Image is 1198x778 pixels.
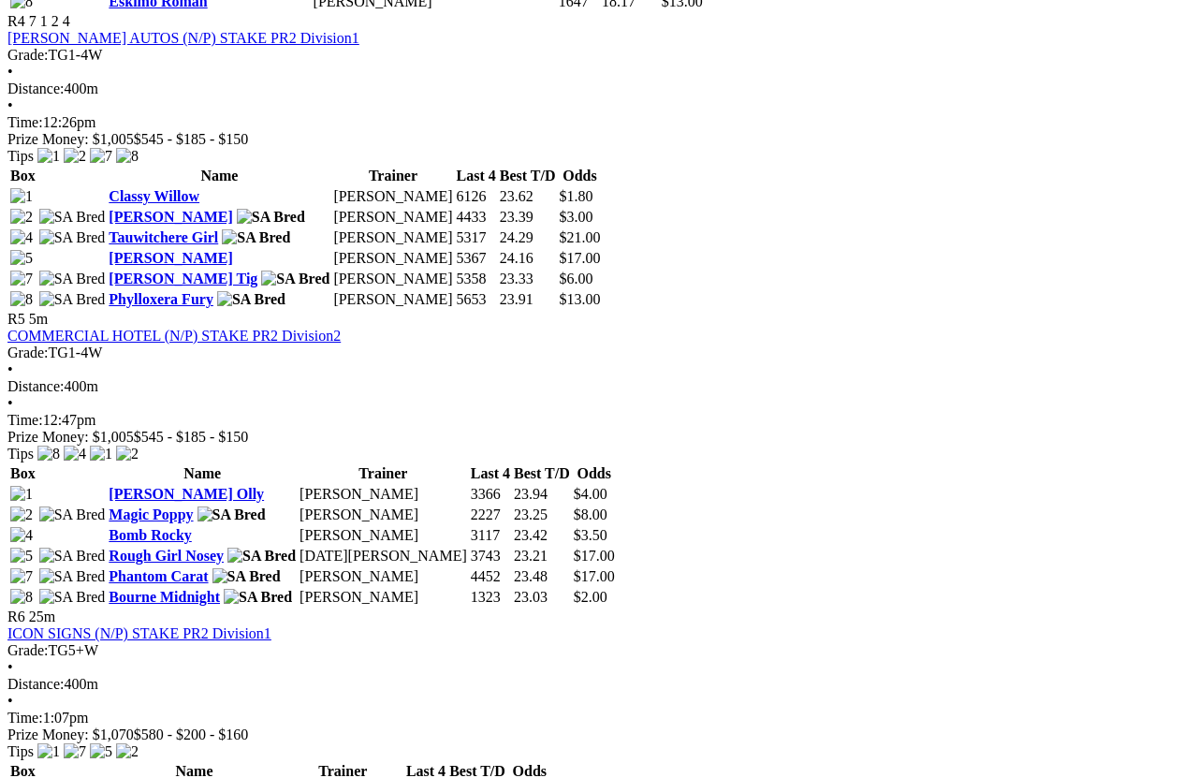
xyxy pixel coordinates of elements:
span: $545 - $185 - $150 [134,131,249,147]
td: 23.91 [499,290,557,309]
img: 4 [10,229,33,246]
td: 2227 [470,506,511,524]
span: R4 [7,13,25,29]
span: $4.00 [574,486,607,502]
td: 23.42 [513,526,571,545]
img: SA Bred [224,589,292,606]
span: Time: [7,710,43,726]
img: 2 [10,506,33,523]
span: Tips [7,446,34,462]
span: 25m [29,609,55,624]
div: Prize Money: $1,070 [7,727,1191,743]
th: Trainer [332,167,453,185]
td: 5653 [456,290,497,309]
img: SA Bred [39,229,106,246]
td: 24.29 [499,228,557,247]
div: TG1-4W [7,47,1191,64]
td: [PERSON_NAME] [332,270,453,288]
img: SA Bred [39,589,106,606]
td: 3366 [470,485,511,504]
img: SA Bred [39,271,106,287]
span: $1.80 [559,188,592,204]
th: Last 4 [456,167,497,185]
img: 4 [10,527,33,544]
img: SA Bred [261,271,329,287]
td: [PERSON_NAME] [332,208,453,227]
div: 12:47pm [7,412,1191,429]
span: • [7,361,13,377]
span: $6.00 [559,271,592,286]
span: R5 [7,311,25,327]
th: Best T/D [513,464,571,483]
div: 12:26pm [7,114,1191,131]
th: Odds [558,167,601,185]
td: [PERSON_NAME] [299,588,468,607]
span: • [7,64,13,80]
td: 23.25 [513,506,571,524]
img: 2 [10,209,33,226]
th: Trainer [299,464,468,483]
img: 2 [116,446,139,462]
img: SA Bred [39,291,106,308]
img: 5 [90,743,112,760]
span: $17.00 [574,548,615,564]
img: 5 [10,548,33,565]
a: Bomb Rocky [109,527,191,543]
img: 7 [90,148,112,165]
span: Time: [7,114,43,130]
img: 8 [10,291,33,308]
img: 7 [10,568,33,585]
span: Distance: [7,676,64,692]
span: Distance: [7,378,64,394]
a: [PERSON_NAME] Tig [109,271,257,286]
td: 3743 [470,547,511,565]
span: $8.00 [574,506,607,522]
td: 4433 [456,208,497,227]
span: $21.00 [559,229,600,245]
span: 7 1 2 4 [29,13,70,29]
a: [PERSON_NAME] Olly [109,486,264,502]
td: [PERSON_NAME] [299,506,468,524]
span: Distance: [7,81,64,96]
span: • [7,97,13,113]
div: 400m [7,81,1191,97]
span: R6 [7,609,25,624]
th: Best T/D [499,167,557,185]
img: 1 [37,148,60,165]
img: 1 [37,743,60,760]
td: [PERSON_NAME] [332,187,453,206]
img: SA Bred [212,568,281,585]
th: Last 4 [470,464,511,483]
span: Tips [7,148,34,164]
td: 3117 [470,526,511,545]
img: 7 [10,271,33,287]
td: 23.33 [499,270,557,288]
img: 4 [64,446,86,462]
span: Box [10,168,36,183]
th: Name [108,464,297,483]
td: [PERSON_NAME] [332,228,453,247]
span: $2.00 [574,589,607,605]
a: Magic Poppy [109,506,193,522]
span: Grade: [7,345,49,360]
img: 5 [10,250,33,267]
td: [PERSON_NAME] [299,526,468,545]
span: $17.00 [574,568,615,584]
td: [PERSON_NAME] [299,567,468,586]
span: $580 - $200 - $160 [134,727,249,742]
td: 23.62 [499,187,557,206]
td: 5367 [456,249,497,268]
img: 7 [64,743,86,760]
th: Name [108,167,330,185]
th: Odds [573,464,616,483]
div: 1:07pm [7,710,1191,727]
div: Prize Money: $1,005 [7,429,1191,446]
span: • [7,659,13,675]
span: $17.00 [559,250,600,266]
img: SA Bred [222,229,290,246]
a: [PERSON_NAME] [109,209,232,225]
td: 6126 [456,187,497,206]
td: 1323 [470,588,511,607]
td: 5358 [456,270,497,288]
img: SA Bred [217,291,285,308]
